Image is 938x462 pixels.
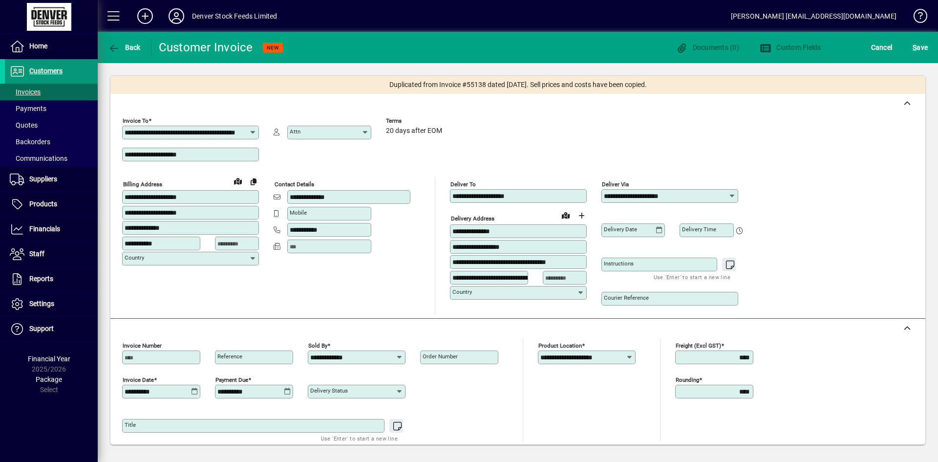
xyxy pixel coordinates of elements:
span: Documents (0) [676,44,739,51]
a: View on map [558,207,574,223]
app-page-header-button: Back [98,39,151,56]
button: Add [129,7,161,25]
button: Back [106,39,143,56]
mat-label: Sold by [308,342,327,349]
mat-label: Country [452,288,472,295]
span: 20 days after EOM [386,127,442,135]
span: Quotes [10,121,38,129]
span: Back [108,44,141,51]
a: Payments [5,100,98,117]
button: Copy to Delivery address [246,174,261,189]
span: Financials [29,225,60,233]
mat-label: Title [125,421,136,428]
mat-label: Freight (excl GST) [676,342,721,349]
mat-label: Invoice To [123,117,149,124]
span: Duplicated from Invoice #55138 dated [DATE]. Sell prices and costs have been copied. [389,80,647,90]
mat-label: Reference [217,353,242,360]
mat-label: Rounding [676,376,699,383]
span: Home [29,42,47,50]
a: Products [5,192,98,217]
span: Package [36,375,62,383]
span: Products [29,200,57,208]
mat-label: Delivery date [604,226,637,233]
a: Staff [5,242,98,266]
mat-hint: Use 'Enter' to start a new line [654,271,730,283]
mat-label: Country [125,254,144,261]
span: Terms [386,118,445,124]
a: Quotes [5,117,98,133]
mat-hint: Use 'Enter' to start a new line [321,433,398,444]
button: Choose address [574,208,589,223]
mat-label: Product location [538,342,582,349]
span: Support [29,325,54,332]
span: Reports [29,275,53,283]
mat-label: Deliver via [602,181,629,188]
mat-label: Delivery status [310,387,348,394]
button: Profile [161,7,192,25]
mat-label: Delivery time [682,226,716,233]
span: Custom Fields [760,44,821,51]
mat-label: Attn [290,128,300,135]
span: Invoices [10,88,41,96]
a: View on map [230,173,246,189]
a: Invoices [5,84,98,100]
div: Customer Invoice [159,40,253,55]
button: Custom Fields [757,39,824,56]
span: Backorders [10,138,50,146]
button: Documents (0) [673,39,742,56]
a: Home [5,34,98,59]
mat-label: Courier Reference [604,294,649,301]
span: Communications [10,154,67,162]
a: Settings [5,292,98,316]
mat-label: Deliver To [450,181,476,188]
span: Payments [10,105,46,112]
span: ave [913,40,928,55]
a: Support [5,317,98,341]
a: Reports [5,267,98,291]
span: Staff [29,250,44,258]
mat-label: Payment due [215,376,248,383]
mat-label: Order number [423,353,458,360]
span: Financial Year [28,355,70,363]
button: Cancel [869,39,895,56]
span: NEW [267,44,279,51]
a: Communications [5,150,98,167]
span: Settings [29,300,54,308]
span: Customers [29,67,63,75]
mat-label: Mobile [290,209,307,216]
span: S [913,44,917,51]
span: Suppliers [29,175,57,183]
span: Cancel [871,40,893,55]
button: Save [910,39,930,56]
a: Backorders [5,133,98,150]
a: Suppliers [5,167,98,192]
div: Denver Stock Feeds Limited [192,8,277,24]
div: [PERSON_NAME] [EMAIL_ADDRESS][DOMAIN_NAME] [731,8,896,24]
mat-label: Invoice date [123,376,154,383]
a: Financials [5,217,98,242]
mat-label: Instructions [604,260,634,267]
a: Knowledge Base [906,2,926,34]
mat-label: Invoice number [123,342,162,349]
